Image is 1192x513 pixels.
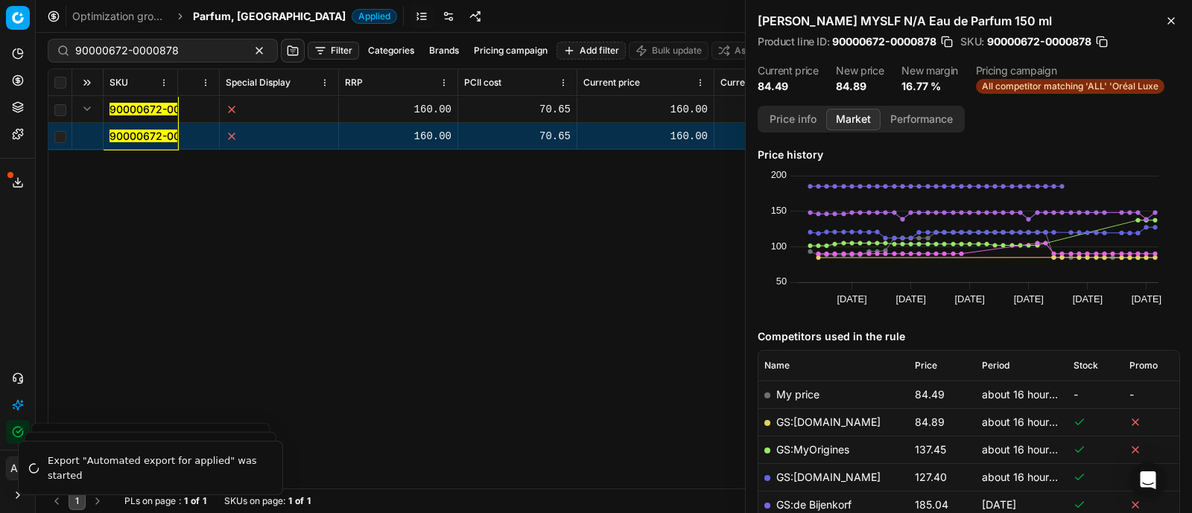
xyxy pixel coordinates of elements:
strong: of [191,495,200,507]
h5: Competitors used in the rule [758,329,1180,344]
span: All competitor matching 'ALL' 'Oréal Luxe [976,79,1164,94]
span: Stock [1074,360,1098,372]
span: SKUs on page : [224,495,285,507]
div: Export "Automated export for applied" was started [48,453,264,482]
text: 200 [771,169,787,180]
span: about 16 hours ago [982,471,1076,483]
div: 160.00 [345,102,451,117]
button: AC [6,456,30,480]
span: Price [915,360,937,372]
span: 90000672-0000878 [832,34,936,49]
button: Price info [760,109,826,130]
span: PLs on page [124,495,176,507]
span: Product line ID : [758,36,829,47]
td: - [1068,380,1123,408]
strong: 1 [307,495,311,507]
button: 90000672-0000878 [110,129,213,144]
button: Expand [78,100,96,118]
text: [DATE] [1073,293,1103,305]
dd: 16.77 % [901,79,958,94]
button: Go to next page [89,492,107,510]
button: Expand all [78,74,96,92]
span: SKU [110,77,128,89]
span: Current promo price [720,77,807,89]
text: [DATE] [895,293,925,305]
span: Special Display [226,77,291,89]
button: Market [826,109,881,130]
nav: pagination [48,492,107,510]
dt: Current price [758,66,818,76]
div: 160.00 [345,129,451,144]
strong: 1 [184,495,188,507]
span: [DATE] [982,498,1016,511]
dd: 84.49 [758,79,818,94]
span: Parfum, [GEOGRAPHIC_DATA] [193,9,346,24]
div: 160.00 [583,102,708,117]
nav: breadcrumb [72,9,397,24]
div: : [124,495,206,507]
span: 84.49 [915,388,945,401]
h2: [PERSON_NAME] MYSLF N/A Eau de Parfum 150 ml [758,12,1180,30]
span: SKU : [960,36,984,47]
text: [DATE] [1132,293,1161,305]
text: [DATE] [1014,293,1044,305]
button: Go to previous page [48,492,66,510]
button: Brands [423,42,465,60]
div: 70.65 [464,129,571,144]
strong: 1 [203,495,206,507]
div: Open Intercom Messenger [1130,462,1166,498]
span: My price [776,388,819,401]
span: 185.04 [915,498,948,511]
text: 100 [771,240,787,252]
span: Period [982,360,1009,372]
text: [DATE] [837,293,866,305]
button: Bulk update [629,42,708,60]
div: 160.00 [583,129,708,144]
dt: New price [836,66,884,76]
button: Performance [881,109,963,130]
span: 137.45 [915,443,946,456]
span: about 16 hours ago [982,388,1076,401]
button: Categories [362,42,420,60]
mark: 90000672-0000878 [110,130,213,142]
button: Filter [308,42,359,60]
a: GS:[DOMAIN_NAME] [776,471,881,483]
strong: of [295,495,304,507]
a: GS:MyOrigines [776,443,849,456]
td: - [1123,380,1179,408]
dd: 84.89 [836,79,884,94]
text: [DATE] [955,293,985,305]
dt: Pricing campaign [976,66,1164,76]
span: 84.89 [915,415,945,428]
span: RRP [345,77,363,89]
span: Promo [1129,360,1158,372]
div: 70.65 [464,102,571,117]
a: GS:de Bijenkorf [776,498,852,511]
span: AC [7,457,29,479]
span: 127.40 [915,471,947,483]
button: 90000672-0000878 [110,102,213,117]
button: Pricing campaign [468,42,554,60]
input: Search by SKU or title [75,43,238,58]
text: 50 [776,275,787,287]
span: Parfum, [GEOGRAPHIC_DATA]Applied [193,9,397,24]
div: 84.49 [720,102,827,117]
span: about 16 hours ago [982,443,1076,456]
span: about 16 hours ago [982,415,1076,428]
span: PCII cost [464,77,501,89]
button: 1 [69,492,86,510]
dt: New margin [901,66,958,76]
a: Optimization groups [72,9,168,24]
mark: 90000672-0000878 [110,103,213,115]
span: Name [764,360,790,372]
button: Assign [711,42,770,60]
span: Current price [583,77,640,89]
strong: 1 [288,495,292,507]
div: 84.49 [720,129,827,144]
text: 150 [771,205,787,216]
button: Add filter [557,42,626,60]
a: GS:[DOMAIN_NAME] [776,415,881,428]
span: Applied [352,9,397,24]
span: 90000672-0000878 [987,34,1091,49]
h5: Price history [758,147,1180,162]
